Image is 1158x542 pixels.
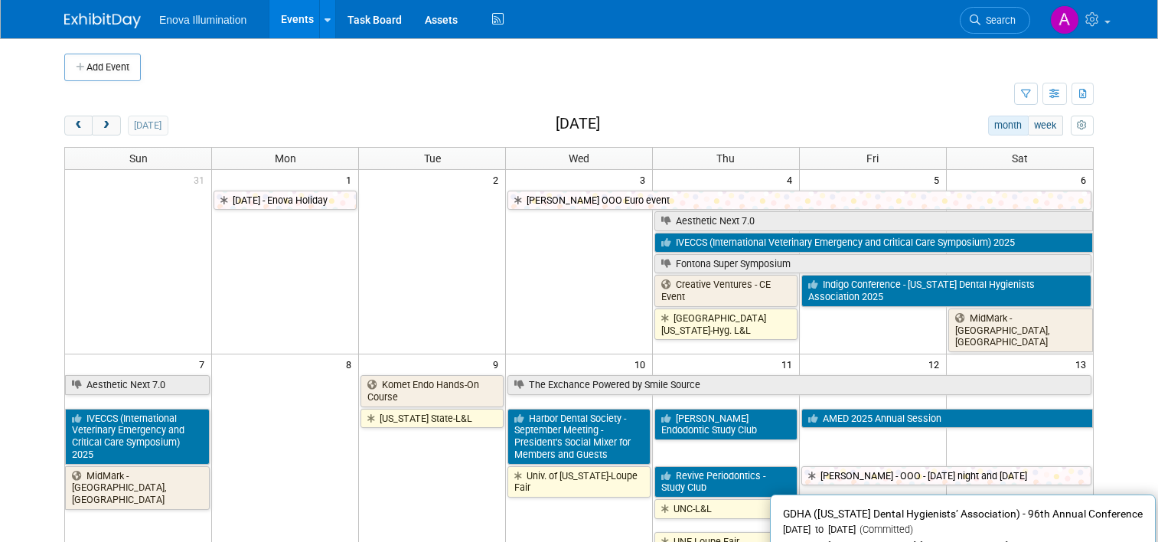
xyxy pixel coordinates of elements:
a: The Exchance Powered by Smile Source [507,375,1091,395]
button: Add Event [64,54,141,81]
button: month [988,116,1029,135]
span: 4 [785,170,799,189]
span: 13 [1074,354,1093,374]
span: (Committed) [856,524,913,535]
button: myCustomButton [1071,116,1094,135]
span: 6 [1079,170,1093,189]
span: Fri [866,152,879,165]
a: Komet Endo Hands-On Course [360,375,504,406]
span: GDHA ([US_STATE] Dental Hygienists’ Association) - 96th Annual Conference [783,508,1143,520]
span: 11 [780,354,799,374]
span: 31 [192,170,211,189]
a: Creative Ventures - CE Event [654,275,798,306]
a: IVECCS (International Veterinary Emergency and Critical Care Symposium) 2025 [654,233,1093,253]
span: Enova Illumination [159,14,246,26]
span: Mon [275,152,296,165]
img: Andrea Miller [1050,5,1079,34]
a: IVECCS (International Veterinary Emergency and Critical Care Symposium) 2025 [65,409,210,465]
div: [DATE] to [DATE] [783,524,1143,537]
span: 3 [638,170,652,189]
a: Fontona Super Symposium [654,254,1091,274]
img: ExhibitDay [64,13,141,28]
a: AMED 2025 Annual Session [801,409,1093,429]
button: prev [64,116,93,135]
h2: [DATE] [556,116,600,132]
a: [DATE] - Enova Holiday [214,191,357,211]
a: MidMark - [GEOGRAPHIC_DATA], [GEOGRAPHIC_DATA] [948,309,1093,352]
a: [PERSON_NAME] OOO Euro event [507,191,1091,211]
span: 7 [197,354,211,374]
span: 5 [932,170,946,189]
a: [PERSON_NAME] - OOO - [DATE] night and [DATE] [801,466,1091,486]
a: Aesthetic Next 7.0 [654,211,1093,231]
span: 9 [491,354,505,374]
span: 8 [344,354,358,374]
span: 10 [633,354,652,374]
a: [PERSON_NAME] Endodontic Study Club [654,409,798,440]
span: Wed [569,152,589,165]
span: Sun [129,152,148,165]
span: 12 [927,354,946,374]
span: Tue [424,152,441,165]
a: Harbor Dental Society - September Meeting - President’s Social Mixer for Members and Guests [507,409,651,465]
a: Univ. of [US_STATE]-Loupe Fair [507,466,651,498]
span: Search [980,15,1016,26]
span: Thu [716,152,735,165]
a: MidMark - [GEOGRAPHIC_DATA], [GEOGRAPHIC_DATA] [65,466,210,510]
a: [US_STATE] State-L&L [360,409,504,429]
span: 1 [344,170,358,189]
span: 2 [491,170,505,189]
button: week [1028,116,1063,135]
a: Revive Periodontics - Study Club [654,466,798,498]
a: Indigo Conference - [US_STATE] Dental Hygienists Association 2025 [801,275,1091,306]
button: next [92,116,120,135]
a: UNC-L&L [654,499,798,519]
a: [GEOGRAPHIC_DATA][US_STATE]-Hyg. L&L [654,309,798,340]
i: Personalize Calendar [1077,121,1087,131]
span: Sat [1012,152,1028,165]
a: Search [960,7,1030,34]
a: Aesthetic Next 7.0 [65,375,210,395]
button: [DATE] [128,116,168,135]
